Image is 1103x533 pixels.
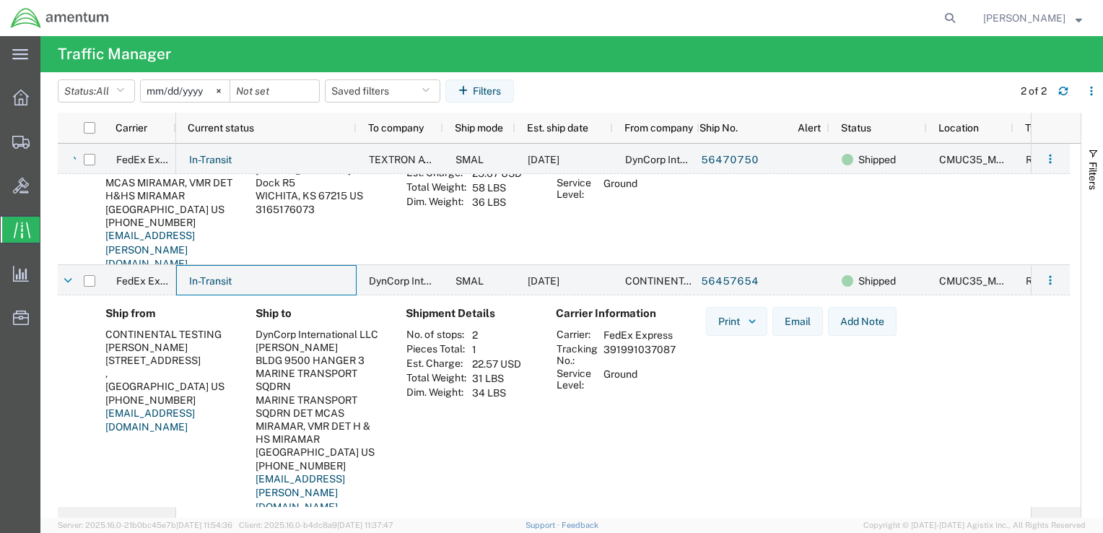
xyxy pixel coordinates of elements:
div: WICHITA, KS 67215 US [256,189,383,202]
td: 31 LBS [467,371,526,386]
a: 56470750 [700,149,759,172]
span: CONTINENTAL TESTING [625,275,741,287]
span: Shipped [858,266,896,296]
span: 08/12/2025 [528,154,559,165]
td: 2 [467,328,526,342]
td: 58 LBS [467,181,527,195]
button: Status:All [58,79,135,103]
span: Status [841,122,871,134]
h4: Ship from [105,307,232,320]
button: Filters [445,79,514,103]
h4: Carrier Information [556,307,671,320]
span: Filters [1087,162,1099,190]
span: RATED [1026,275,1058,287]
h4: Traffic Manager [58,36,171,72]
span: Carrier [115,122,147,134]
th: No. of stops: [406,328,467,342]
th: Service Level: [556,367,598,391]
div: 2 of 2 [1021,84,1047,99]
th: Pieces Total: [406,342,467,357]
th: Service Level: [556,176,598,201]
div: [PHONE_NUMBER] [256,459,383,472]
span: Copyright © [DATE]-[DATE] Agistix Inc., All Rights Reserved [863,519,1086,532]
div: Dock R5 [256,176,383,189]
a: [EMAIL_ADDRESS][PERSON_NAME][DOMAIN_NAME] [105,230,195,269]
span: To company [368,122,424,134]
th: Dim. Weight: [406,195,467,209]
div: [PERSON_NAME] [256,341,383,354]
span: Est. ship date [527,122,588,134]
div: MCAS MIRAMAR, VMR DET H&HS MIRAMAR [105,176,232,202]
th: Est. Charge: [406,357,467,371]
span: Server: 2025.16.0-21b0bc45e7b [58,521,232,529]
h4: Ship to [256,307,383,320]
th: Total Weight: [406,181,467,195]
span: DynCorp International LLC [625,154,748,165]
div: , [105,367,232,380]
td: 391991037087 [598,342,681,367]
a: In-Transit [188,270,232,293]
span: DynCorp International LLC [369,275,492,287]
span: SMAL [455,275,484,287]
th: Dim. Weight: [406,386,467,400]
a: Support [526,521,562,529]
img: dropdown [746,315,759,328]
button: [PERSON_NAME] [982,9,1083,27]
span: Type [1025,122,1047,134]
button: Add Note [828,307,897,336]
a: Feedback [562,521,598,529]
th: Total Weight: [406,371,467,386]
div: [PHONE_NUMBER] [105,394,232,407]
span: From company [624,122,693,134]
div: MARINE TRANSPORT SQDRN DET MCAS MIRAMAR, VMR DET H & HS MIRAMAR [256,394,383,446]
div: [GEOGRAPHIC_DATA] US [105,380,232,393]
th: Carrier: [556,328,598,342]
span: Location [938,122,979,134]
span: Alert [798,122,821,134]
a: [EMAIL_ADDRESS][PERSON_NAME][DOMAIN_NAME] [256,473,345,513]
span: TEXTRON AVIATION [369,154,463,165]
td: FedEx Express [598,328,681,342]
a: [EMAIL_ADDRESS][DOMAIN_NAME] [105,407,195,433]
td: Ground [598,176,684,201]
span: All [96,85,109,97]
div: [PHONE_NUMBER] [105,216,232,229]
button: Email [772,307,823,336]
td: 1 [467,342,526,357]
div: [GEOGRAPHIC_DATA] US [256,446,383,459]
div: [STREET_ADDRESS] [105,354,232,367]
div: [GEOGRAPHIC_DATA] US [105,203,232,216]
a: 56457654 [700,270,759,293]
div: DynCorp International LLC [256,328,383,341]
span: Ben Nguyen [983,10,1065,26]
span: FedEx Express [116,275,186,287]
input: Not set [230,80,319,102]
span: Shipped [858,144,896,175]
span: FedEx Express [116,154,186,165]
span: Ship No. [699,122,738,134]
div: CONTINENTAL TESTING [105,328,232,341]
button: Saved filters [325,79,440,103]
button: Print [706,307,767,336]
img: logo [10,7,110,29]
td: 22.57 USD [467,357,526,371]
div: [PERSON_NAME] [105,341,232,354]
span: Ship mode [455,122,503,134]
span: RATED [1026,154,1058,165]
div: 3165176073 [256,203,383,216]
div: BLDG 9500 HANGER 3 MARINE TRANSPORT SQDRN [256,354,383,394]
td: 34 LBS [467,386,526,400]
td: Ground [598,367,681,391]
input: Not set [141,80,230,102]
span: Current status [188,122,254,134]
h4: Shipment Details [406,307,533,320]
span: SMAL [455,154,484,165]
th: Tracking No.: [556,342,598,367]
td: 36 LBS [467,195,527,209]
a: In-Transit [188,149,232,172]
span: [DATE] 11:37:47 [337,521,393,529]
span: Client: 2025.16.0-b4dc8a9 [239,521,393,529]
span: 08/11/2025 [528,275,559,287]
span: [DATE] 11:54:36 [176,521,232,529]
